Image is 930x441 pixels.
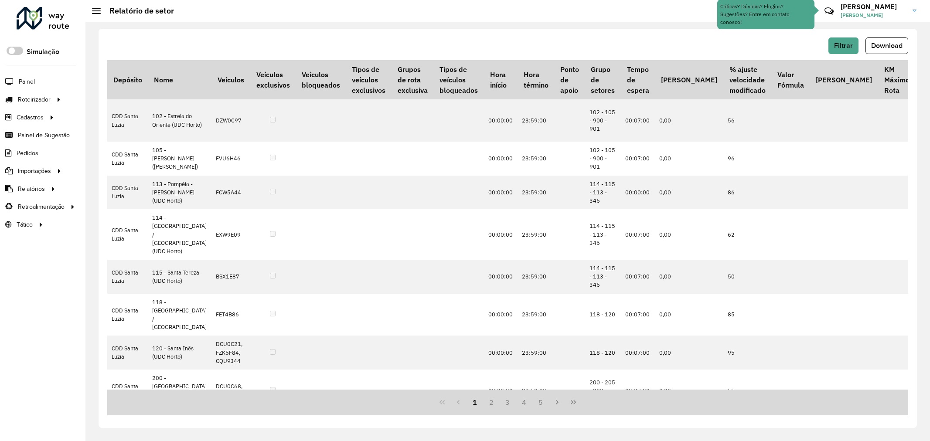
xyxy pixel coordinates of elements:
td: 118 - [GEOGRAPHIC_DATA] / [GEOGRAPHIC_DATA] [148,294,211,336]
td: 200 - 205 - 208 - 209 [585,370,621,412]
td: CDD Santa Luzia [107,260,148,294]
td: CDD Santa Luzia [107,336,148,370]
td: 23:59:00 [518,370,554,412]
label: Simulação [27,47,59,57]
span: Filtrar [834,42,853,49]
td: 0,00 [655,260,723,294]
span: Painel [19,77,35,86]
span: Cadastros [17,113,44,122]
td: 0,00 [655,209,723,260]
td: 0,00 [655,294,723,336]
span: Roteirizador [18,95,51,104]
td: CDD Santa Luzia [107,176,148,210]
span: Painel de Sugestão [18,131,70,140]
span: Retroalimentação [18,202,65,211]
button: Last Page [565,394,582,410]
td: 0,00 [655,176,723,210]
td: 118 - 120 [585,294,621,336]
td: 102 - Estrela do Oriente (UDC Horto) [148,99,211,142]
td: 23:59:00 [518,336,554,370]
td: 120 - Santa Inês (UDC Horto) [148,336,211,370]
td: DCU0C21, FZK5F84, CQU9J44 [211,336,250,370]
span: Pedidos [17,149,38,158]
td: 56 [723,99,771,142]
td: 114 - 115 - 113 - 346 [585,176,621,210]
td: CDD Santa Luzia [107,99,148,142]
td: 23:59:00 [518,294,554,336]
span: [PERSON_NAME] [841,11,906,19]
td: 96 [723,142,771,176]
td: 105 - [PERSON_NAME] ([PERSON_NAME]) [148,142,211,176]
th: % ajuste velocidade modificado [723,60,771,99]
td: 23:59:00 [518,99,554,142]
td: 00:07:00 [621,294,655,336]
td: 200 - [GEOGRAPHIC_DATA][US_STATE] (UDC Glória) [148,370,211,412]
td: 62 [723,209,771,260]
td: 00:07:00 [621,142,655,176]
td: 23:59:00 [518,176,554,210]
button: 4 [516,394,532,410]
td: CDD Santa Luzia [107,370,148,412]
td: 113 - Pompéia - [PERSON_NAME] (UDC Horto) [148,176,211,210]
th: Grupos de rota exclusiva [392,60,433,99]
td: 00:00:00 [621,176,655,210]
td: 00:00:00 [484,176,518,210]
td: 00:07:00 [621,336,655,370]
h3: [PERSON_NAME] [841,3,906,11]
td: 102 - 105 - 900 - 901 [585,99,621,142]
th: Tipos de veículos bloqueados [433,60,484,99]
td: CDD Santa Luzia [107,294,148,336]
td: 00:07:00 [621,370,655,412]
button: Download [865,37,908,54]
th: Tipos de veículos exclusivos [346,60,392,99]
a: Contato Rápido [820,2,838,20]
td: BSX1E87 [211,260,250,294]
button: 5 [532,394,549,410]
td: DZW0C97 [211,99,250,142]
td: 00:00:00 [484,336,518,370]
td: FCW5A44 [211,176,250,210]
td: 00:00:00 [484,294,518,336]
td: 00:07:00 [621,99,655,142]
span: Importações [18,166,51,176]
th: KM Máximo Rota [878,60,915,99]
th: Hora término [518,60,554,99]
td: 114 - 115 - 113 - 346 [585,209,621,260]
td: FET4B86 [211,294,250,336]
span: Tático [17,220,33,229]
td: 86 [723,176,771,210]
th: Hora início [484,60,518,99]
td: 00:07:00 [621,209,655,260]
td: 00:00:00 [484,209,518,260]
td: 114 - [GEOGRAPHIC_DATA] / [GEOGRAPHIC_DATA] (UDC Horto) [148,209,211,260]
button: 1 [467,394,483,410]
td: 00:00:00 [484,370,518,412]
th: Nome [148,60,211,99]
th: Veículos bloqueados [296,60,346,99]
td: 118 - 120 [585,336,621,370]
td: 0,00 [655,370,723,412]
th: Valor Fórmula [771,60,810,99]
span: Relatórios [18,184,45,193]
th: [PERSON_NAME] [810,60,878,99]
td: EXW9E09 [211,209,250,260]
th: Veículos [211,60,250,99]
td: 50 [723,260,771,294]
td: 102 - 105 - 900 - 901 [585,142,621,176]
th: Depósito [107,60,148,99]
th: Veículos exclusivos [250,60,296,99]
td: 55 [723,370,771,412]
td: 0,00 [655,142,723,176]
td: 00:00:00 [484,260,518,294]
td: 23:59:00 [518,142,554,176]
button: 3 [500,394,516,410]
td: CDD Santa Luzia [107,209,148,260]
button: Filtrar [828,37,858,54]
th: Ponto de apoio [554,60,585,99]
td: DCU0C68, DZW0C97 [211,370,250,412]
td: 114 - 115 - 113 - 346 [585,260,621,294]
td: 00:07:00 [621,260,655,294]
td: 00:00:00 [484,99,518,142]
td: CDD Santa Luzia [107,142,148,176]
th: [PERSON_NAME] [655,60,723,99]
